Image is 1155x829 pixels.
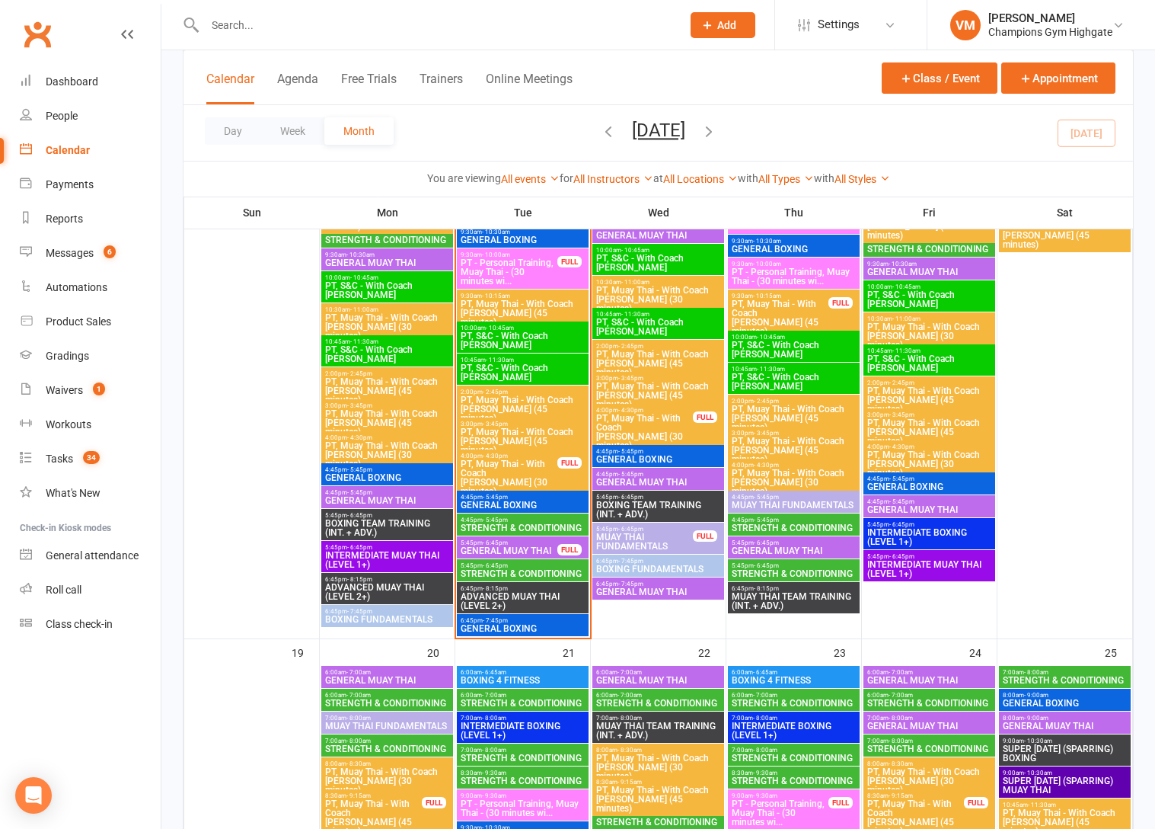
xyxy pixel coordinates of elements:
span: 5:45pm [595,494,721,501]
th: Thu [726,197,862,229]
span: 10:45am [460,357,585,363]
span: 2:00pm [731,398,857,405]
button: Agenda [277,72,318,104]
div: 25 [1105,639,1132,664]
span: 5:45pm [595,526,694,533]
span: - 5:45pm [483,517,508,523]
a: Gradings [20,339,161,373]
span: Settings [818,8,860,42]
span: - 5:45pm [618,471,643,478]
span: GENERAL MUAY THAI [866,676,992,685]
span: - 6:45pm [483,539,508,546]
span: 4:45pm [866,475,992,482]
button: Appointment [1001,62,1115,94]
span: - 5:45pm [754,517,779,523]
span: 9:30am [324,251,450,258]
span: PT, Muay Thai - With Coach [PERSON_NAME] (45 minutes) [731,437,857,464]
span: - 7:45pm [618,581,643,587]
span: - 11:30am [757,366,785,373]
span: - 6:45pm [347,512,372,519]
span: 10:45am [595,311,721,318]
span: - 6:45pm [889,521,914,528]
span: INTERMEDIATE MUAY THAI (LEVEL 1+) [866,560,992,578]
span: PT, Muay Thai - With Coach [PERSON_NAME] (30 minutes) [324,441,450,469]
span: 3:00pm [595,375,721,382]
th: Fri [862,197,997,229]
span: - 11:00am [621,279,649,286]
span: PT, Muay Thai - With Coach [PERSON_NAME] (30 minutes) [866,322,992,350]
span: PT, S&C - With Coach [PERSON_NAME] [595,318,721,336]
span: 5:45pm [460,562,585,569]
span: GENERAL BOXING [460,501,585,510]
span: PT, Muay Thai - With Coach [PERSON_NAME] (45 minutes) [866,418,992,446]
span: - 6:45pm [754,539,779,546]
span: GENERAL BOXING [731,245,857,254]
a: Product Sales [20,305,161,339]
span: 10:45am [866,347,992,354]
span: 10:30am [595,279,721,286]
span: 9:30am [460,251,558,258]
span: - 11:00am [350,306,378,313]
span: 5:45pm [731,539,857,546]
span: 10:00am [460,325,585,331]
span: BOXING 4 FITNESS [460,676,585,685]
span: - 2:45pm [483,389,508,395]
span: 10:00am [731,334,857,341]
span: INTERMEDIATE BOXING (LEVEL 1+) [866,528,992,546]
span: GENERAL MUAY THAI [460,546,558,555]
span: - 10:45am [350,274,378,281]
span: 10:45am [324,338,450,345]
span: - 5:45pm [754,494,779,501]
strong: with [738,172,758,184]
a: All Instructors [573,173,653,185]
th: Sun [184,197,320,229]
span: - 4:30pm [618,407,643,414]
span: - 2:45pm [754,398,779,405]
div: Class check-in [46,618,113,630]
span: 4:45pm [866,498,992,505]
span: GENERAL BOXING [460,235,585,245]
span: 5:45pm [324,544,450,551]
span: 6:00am [324,692,450,699]
span: 5:45pm [731,562,857,569]
span: 5:45pm [866,553,992,560]
span: 10:00am [324,274,450,281]
span: GENERAL MUAY THAI [324,496,450,505]
span: - 8:15pm [483,585,508,592]
span: 6:00am [460,669,585,676]
span: MUAY THAI TEAM TRAINING (INT. + ADV.) [731,592,857,610]
span: 4:45pm [595,471,721,478]
span: BOXING FUNDAMENTALS [595,565,721,574]
span: - 10:45am [892,283,920,290]
span: PT, S&C - With Coach [PERSON_NAME] [460,331,585,350]
span: PT - Personal Training, Muay Thai - (30 minutes wi... [731,203,829,231]
span: - 7:45pm [618,558,643,565]
span: PT, Muay Thai - With Coach [PERSON_NAME] (45 minutes) [1002,213,1100,249]
strong: You are viewing [427,172,501,184]
div: [PERSON_NAME] [988,11,1112,25]
span: PT, Muay Thai - With Coach [PERSON_NAME] (45 minutes) [460,427,585,455]
span: GENERAL MUAY THAI [324,258,450,267]
span: 5:45pm [866,521,992,528]
span: GENERAL MUAY THAI [595,676,721,685]
span: - 11:30am [892,347,920,354]
a: Dashboard [20,65,161,99]
button: Add [691,12,755,38]
span: GENERAL MUAY THAI [595,587,721,597]
span: 3:00pm [866,411,992,418]
span: PT, S&C - With Coach [PERSON_NAME] [731,373,857,391]
span: 34 [83,451,100,464]
span: PT, Muay Thai - With Coach [PERSON_NAME] (45 minutes) [731,405,857,432]
div: Product Sales [46,315,111,328]
span: 10:30am [324,306,450,313]
span: - 6:45pm [483,562,508,569]
div: 23 [834,639,861,664]
span: PT, S&C - With Coach [PERSON_NAME] [324,281,450,299]
th: Wed [591,197,726,229]
a: Class kiosk mode [20,607,161,642]
a: Reports [20,202,161,236]
span: 6:00am [731,669,857,676]
span: STRENGTH & CONDITIONING [460,569,585,578]
a: All Types [758,173,814,185]
span: - 2:45pm [347,370,372,377]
